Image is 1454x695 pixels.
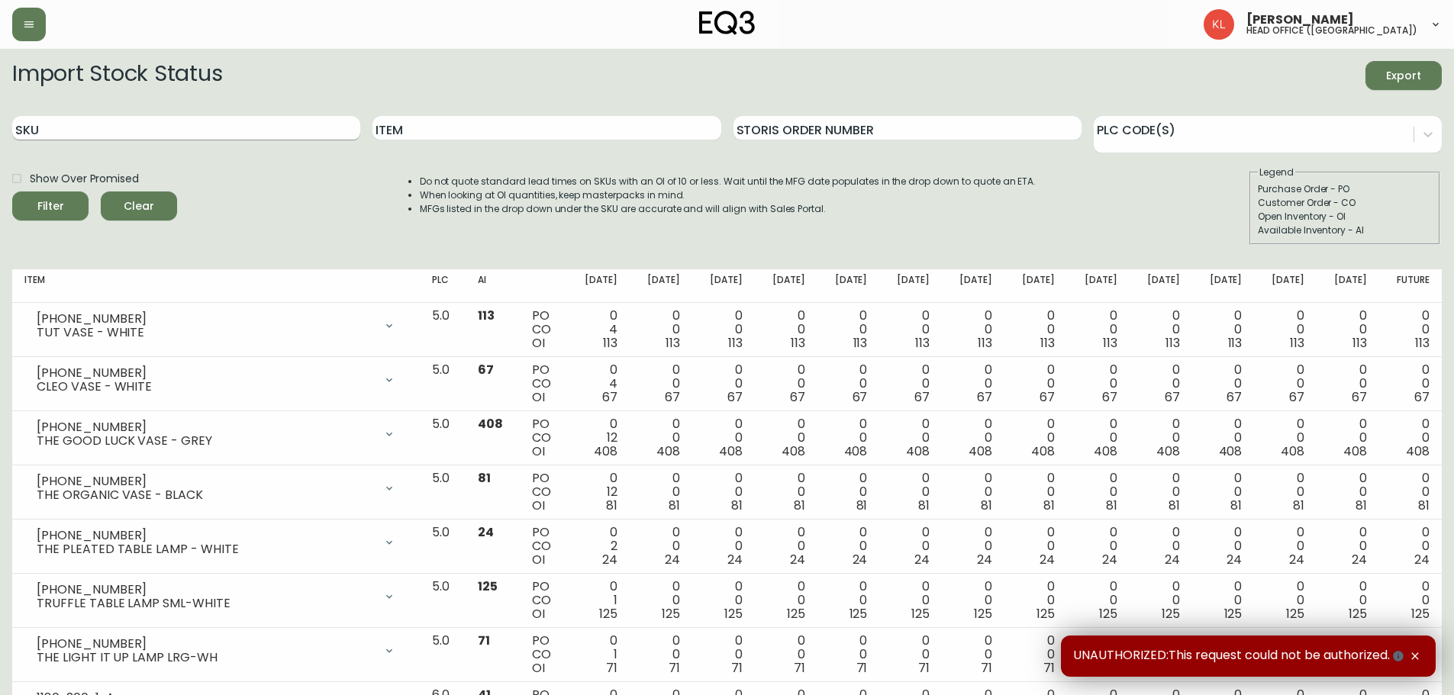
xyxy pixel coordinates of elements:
div: 0 2 [579,526,617,567]
div: 0 0 [642,309,680,350]
span: OI [532,334,545,352]
td: 5.0 [420,574,466,628]
span: 408 [1156,442,1180,460]
span: 67 [665,388,680,406]
div: 0 0 [1204,526,1243,567]
span: OI [532,605,545,623]
span: 408 [969,442,992,460]
div: 0 0 [1017,634,1055,675]
th: AI [466,269,520,303]
span: 125 [787,605,805,623]
div: 0 4 [579,363,617,404]
div: 0 0 [1266,309,1304,350]
div: 0 0 [891,526,930,567]
span: 24 [1165,551,1180,568]
span: 125 [1099,605,1117,623]
span: 408 [594,442,617,460]
span: Export [1378,66,1430,85]
div: PO CO [532,526,555,567]
span: 67 [478,361,494,378]
th: [DATE] [879,269,942,303]
span: 408 [1031,442,1055,460]
h2: Import Stock Status [12,61,222,90]
div: 0 0 [1391,363,1430,404]
span: 113 [478,307,495,324]
span: 113 [791,334,805,352]
div: THE GOOD LUCK VASE - GREY [37,434,374,448]
th: Future [1379,269,1442,303]
div: 0 0 [1204,634,1243,675]
div: 0 0 [1079,634,1117,675]
div: 0 0 [1329,526,1367,567]
span: 71 [1043,659,1055,677]
div: 0 0 [1079,363,1117,404]
span: 67 [1352,388,1367,406]
span: 408 [782,442,805,460]
div: 0 0 [1329,471,1367,513]
div: 0 0 [1204,309,1243,350]
span: 81 [669,497,680,514]
div: 0 0 [830,526,868,567]
span: 67 [914,388,930,406]
span: 67 [1414,388,1430,406]
div: 0 0 [1204,471,1243,513]
div: 0 0 [767,417,805,459]
span: OI [532,388,545,406]
span: 81 [1106,497,1117,514]
th: [DATE] [1067,269,1130,303]
th: [DATE] [1317,269,1379,303]
div: 0 0 [830,363,868,404]
span: 24 [1352,551,1367,568]
div: 0 0 [767,580,805,621]
span: 67 [727,388,743,406]
span: UNAUTHORIZED:This request could not be authorized. [1073,648,1407,664]
div: PO CO [532,471,555,513]
div: 0 0 [704,526,743,567]
img: 2c0c8aa7421344cf0398c7f872b772b5 [1204,9,1234,40]
div: 0 0 [642,363,680,404]
span: 81 [918,497,930,514]
div: 0 0 [830,580,868,621]
span: 125 [911,605,930,623]
span: 81 [478,469,491,487]
span: 125 [478,578,498,595]
div: PO CO [532,309,555,350]
th: [DATE] [567,269,630,303]
div: 0 0 [1391,471,1430,513]
th: [DATE] [942,269,1004,303]
div: [PHONE_NUMBER] [37,312,374,326]
div: 0 0 [1017,580,1055,621]
div: 0 12 [579,417,617,459]
span: [PERSON_NAME] [1246,14,1354,26]
div: [PHONE_NUMBER] [37,637,374,651]
span: 113 [1165,334,1180,352]
span: 71 [794,659,805,677]
div: 0 1 [579,580,617,621]
div: 0 0 [1329,634,1367,675]
div: 0 0 [767,526,805,567]
div: 0 0 [1266,363,1304,404]
span: 24 [977,551,992,568]
span: 408 [1406,442,1430,460]
div: 0 0 [891,580,930,621]
span: 81 [1043,497,1055,514]
span: OI [532,551,545,568]
span: 408 [478,415,503,433]
div: [PHONE_NUMBER] [37,529,374,542]
th: [DATE] [692,269,755,303]
span: 408 [719,442,743,460]
div: 0 0 [891,363,930,404]
td: 5.0 [420,357,466,411]
div: [PHONE_NUMBER] [37,366,374,380]
div: 0 0 [704,634,743,675]
span: 71 [731,659,743,677]
div: 0 0 [954,309,992,350]
span: 113 [1040,334,1055,352]
div: [PHONE_NUMBER] [37,420,374,434]
div: 0 0 [954,363,992,404]
span: 113 [1103,334,1117,352]
span: 125 [1411,605,1430,623]
div: PO CO [532,580,555,621]
th: [DATE] [1254,269,1317,303]
div: [PHONE_NUMBER] [37,583,374,597]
